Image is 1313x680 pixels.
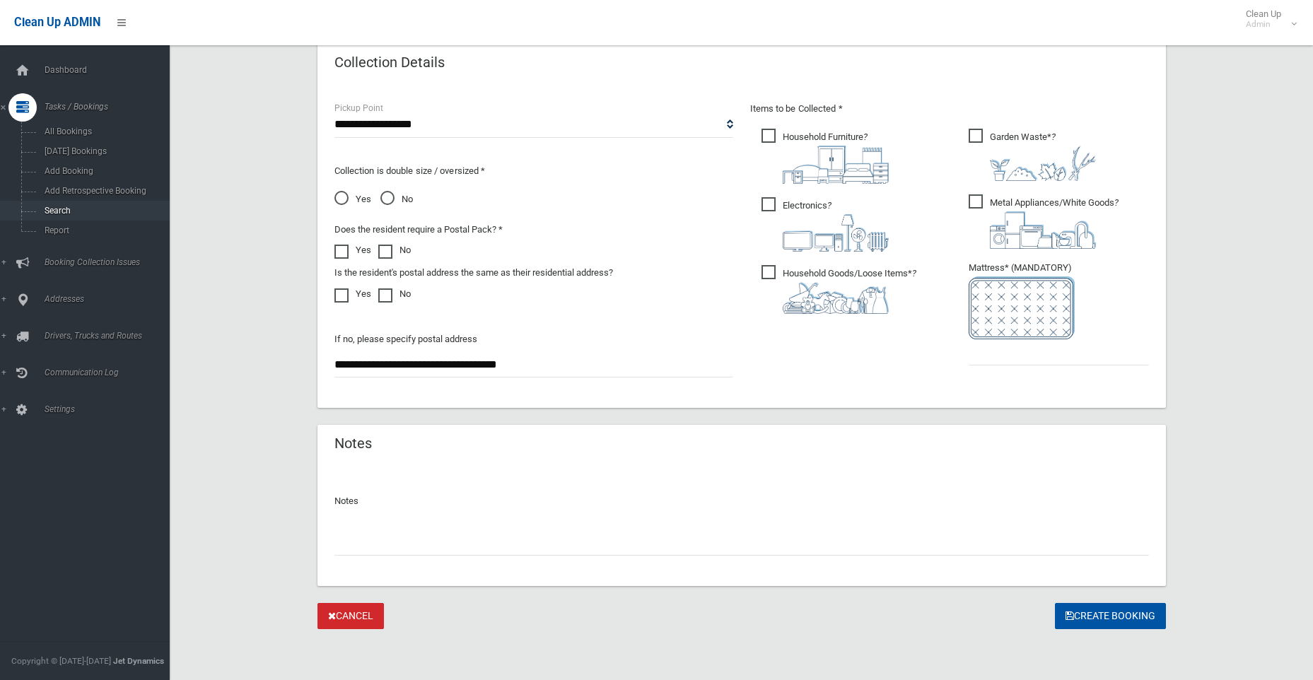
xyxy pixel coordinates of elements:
[40,146,168,156] span: [DATE] Bookings
[750,100,1149,117] p: Items to be Collected *
[11,656,111,666] span: Copyright © [DATE]-[DATE]
[990,146,1096,181] img: 4fd8a5c772b2c999c83690221e5242e0.png
[783,131,889,184] i: ?
[380,191,413,208] span: No
[378,286,411,303] label: No
[334,331,477,348] label: If no, please specify postal address
[969,262,1149,339] span: Mattress* (MANDATORY)
[1239,8,1295,30] span: Clean Up
[40,186,168,196] span: Add Retrospective Booking
[113,656,164,666] strong: Jet Dynamics
[40,225,168,235] span: Report
[40,257,180,267] span: Booking Collection Issues
[40,331,180,341] span: Drivers, Trucks and Routes
[317,603,384,629] a: Cancel
[40,294,180,304] span: Addresses
[761,197,889,252] span: Electronics
[990,131,1096,181] i: ?
[969,194,1119,249] span: Metal Appliances/White Goods
[761,265,916,314] span: Household Goods/Loose Items*
[334,242,371,259] label: Yes
[990,211,1096,249] img: 36c1b0289cb1767239cdd3de9e694f19.png
[317,430,389,457] header: Notes
[378,242,411,259] label: No
[334,191,371,208] span: Yes
[334,163,733,180] p: Collection is double size / oversized *
[334,221,503,238] label: Does the resident require a Postal Pack? *
[1055,603,1166,629] button: Create Booking
[783,214,889,252] img: 394712a680b73dbc3d2a6a3a7ffe5a07.png
[40,102,180,112] span: Tasks / Bookings
[969,276,1075,339] img: e7408bece873d2c1783593a074e5cb2f.png
[40,206,168,216] span: Search
[990,197,1119,249] i: ?
[334,264,613,281] label: Is the resident's postal address the same as their residential address?
[40,404,180,414] span: Settings
[761,129,889,184] span: Household Furniture
[40,65,180,75] span: Dashboard
[14,16,100,29] span: Clean Up ADMIN
[334,493,1149,510] p: Notes
[783,146,889,184] img: aa9efdbe659d29b613fca23ba79d85cb.png
[783,268,916,314] i: ?
[317,49,462,76] header: Collection Details
[40,368,180,377] span: Communication Log
[1246,19,1281,30] small: Admin
[783,200,889,252] i: ?
[40,127,168,136] span: All Bookings
[969,129,1096,181] span: Garden Waste*
[40,166,168,176] span: Add Booking
[783,282,889,314] img: b13cc3517677393f34c0a387616ef184.png
[334,286,371,303] label: Yes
